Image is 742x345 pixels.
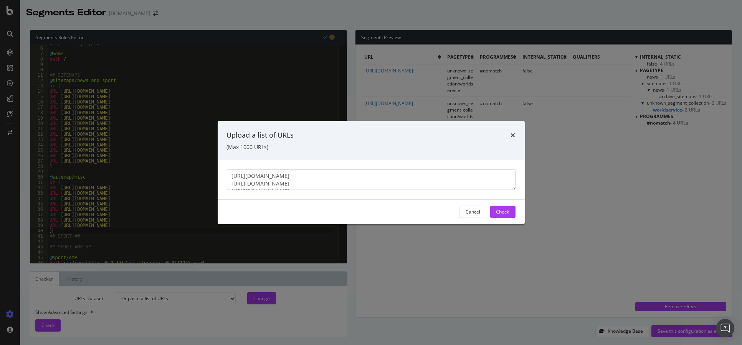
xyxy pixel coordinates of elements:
[490,205,516,218] button: Check
[466,209,481,215] div: Cancel
[227,169,516,190] textarea: [URL][DOMAIN_NAME] [URL][DOMAIN_NAME] [URL][DOMAIN_NAME] [URL][DOMAIN_NAME]
[227,130,294,140] div: Upload a list of URLs
[716,319,734,337] div: Open Intercom Messenger
[511,130,516,140] div: times
[227,143,516,151] div: (Max 1000 URLs)
[459,205,487,218] button: Cancel
[218,121,525,224] div: modal
[496,209,509,215] div: Check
